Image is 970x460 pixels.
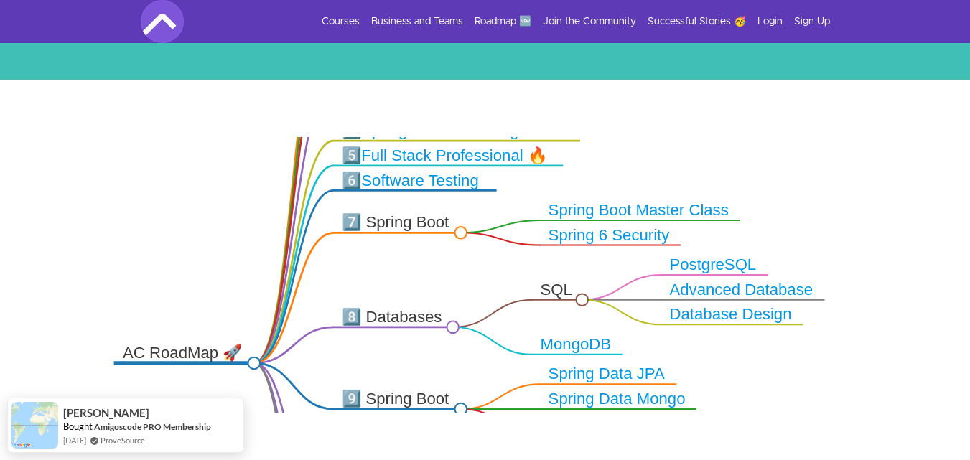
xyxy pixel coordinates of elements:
[670,306,792,323] a: Database Design
[63,407,149,419] span: [PERSON_NAME]
[757,14,783,29] a: Login
[475,14,531,29] a: Roadmap 🆕
[371,14,463,29] a: Business and Teams
[342,171,487,191] div: 6️⃣
[541,336,612,353] a: MongoDB
[63,421,93,432] span: Bought
[361,147,547,164] a: Full Stack Professional 🔥
[322,14,360,29] a: Courses
[11,402,58,449] img: provesource social proof notification image
[549,226,670,243] a: Spring 6 Security
[101,434,145,446] a: ProveSource
[342,121,570,141] div: 4️⃣
[63,434,86,446] span: [DATE]
[670,281,813,298] a: Advanced Database
[342,213,453,233] div: 7️⃣ Spring Boot
[361,122,562,139] a: Spring Boot 3 For Beginners
[670,256,757,273] a: PostgreSQL
[549,202,729,219] a: Spring Boot Master Class
[543,14,636,29] a: Join the Community
[342,389,453,409] div: 9️⃣ Spring Boot
[794,14,830,29] a: Sign Up
[342,146,554,166] div: 5️⃣
[342,307,445,327] div: 8️⃣ Databases
[648,14,746,29] a: Successful Stories 🥳
[549,390,686,408] a: Spring Data Mongo
[361,172,478,189] a: Software Testing
[94,421,211,433] a: Amigoscode PRO Membership
[123,343,246,363] div: AC RoadMap 🚀
[541,280,574,300] div: SQL
[549,365,665,382] a: Spring Data JPA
